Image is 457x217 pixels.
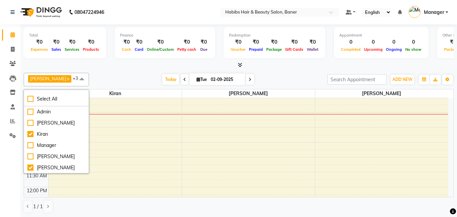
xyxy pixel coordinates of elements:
div: [PERSON_NAME] [27,164,85,171]
span: ADD NEW [392,77,412,82]
div: Total [29,32,101,38]
div: 11:30 AM [25,172,48,179]
span: Voucher [229,47,247,52]
div: ₹0 [247,38,265,46]
div: 0 [384,38,404,46]
div: 12:00 PM [25,187,48,194]
div: ₹0 [229,38,247,46]
span: Kiran [49,89,182,98]
span: [PERSON_NAME] [30,76,66,81]
img: Manager [409,6,420,18]
img: logo [17,3,64,22]
div: ₹0 [198,38,210,46]
span: Products [81,47,101,52]
b: 08047224946 [74,3,104,22]
div: ₹0 [120,38,133,46]
div: ₹0 [63,38,81,46]
span: Today [162,74,179,85]
div: 0 [404,38,423,46]
span: Prepaid [247,47,265,52]
div: Admin [27,108,85,115]
div: [PERSON_NAME] [27,153,85,160]
div: ₹0 [265,38,283,46]
span: Expenses [29,47,50,52]
span: Services [63,47,81,52]
div: ₹0 [50,38,63,46]
div: ₹0 [176,38,198,46]
span: Card [133,47,145,52]
div: ₹0 [29,38,50,46]
div: Appointment [339,32,423,38]
input: Search Appointment [327,74,387,85]
div: Redemption [229,32,320,38]
span: Petty cash [176,47,198,52]
div: 0 [339,38,362,46]
span: [PERSON_NAME] [182,89,315,98]
div: Manager [27,142,85,149]
span: Due [199,47,209,52]
div: ₹0 [283,38,305,46]
span: Wallet [305,47,320,52]
div: [PERSON_NAME] [27,120,85,127]
div: ₹0 [145,38,176,46]
div: 0 [362,38,384,46]
span: Upcoming [362,47,384,52]
input: 2025-09-02 [209,74,243,85]
span: Cash [120,47,133,52]
div: ₹0 [133,38,145,46]
span: Package [265,47,283,52]
span: Manager [424,9,444,16]
span: Online/Custom [145,47,176,52]
span: Ongoing [384,47,404,52]
div: Select All [27,95,85,103]
div: ₹0 [305,38,320,46]
span: Gift Cards [283,47,305,52]
span: No show [404,47,423,52]
span: Tue [195,77,209,82]
span: Completed [339,47,362,52]
div: ₹0 [81,38,101,46]
button: ADD NEW [391,75,414,84]
div: Stylist [24,89,48,96]
span: +3 [73,75,83,81]
a: x [66,76,69,81]
span: [PERSON_NAME] [315,89,449,98]
div: Finance [120,32,210,38]
span: 1 / 1 [33,203,43,210]
div: Kiran [27,131,85,138]
span: Sales [50,47,63,52]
